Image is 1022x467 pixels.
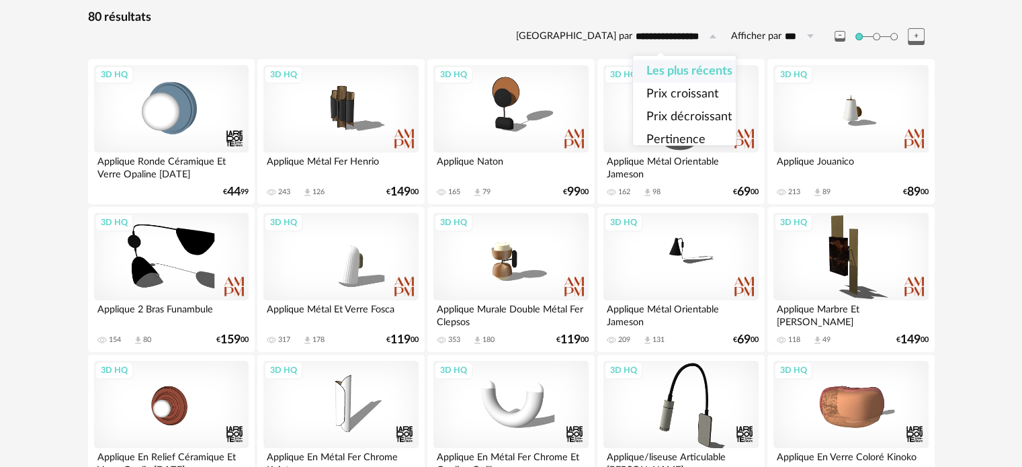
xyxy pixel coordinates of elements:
[618,335,630,345] div: 209
[774,362,813,379] div: 3D HQ
[434,66,473,83] div: 3D HQ
[646,134,706,146] span: Pertinence
[737,187,751,197] span: 69
[567,187,581,197] span: 99
[264,362,303,379] div: 3D HQ
[434,362,473,379] div: 3D HQ
[434,214,473,231] div: 3D HQ
[482,187,491,197] div: 79
[227,187,241,197] span: 44
[646,65,732,77] span: Les plus récents
[263,300,418,327] div: Applique Métal Et Verre Fosca
[516,30,632,43] label: [GEOGRAPHIC_DATA] par
[774,66,813,83] div: 3D HQ
[302,335,312,345] span: Download icon
[773,300,928,327] div: Applique Marbre Et [PERSON_NAME]
[646,88,718,100] span: Prix croissant
[618,187,630,197] div: 162
[88,59,255,204] a: 3D HQ Applique Ronde Céramique Et Verre Opaline [DATE] €4499
[604,66,643,83] div: 3D HQ
[903,187,929,197] div: € 00
[604,362,643,379] div: 3D HQ
[731,30,781,43] label: Afficher par
[597,207,764,352] a: 3D HQ Applique Métal Orientable Jameson 209 Download icon 131 €6900
[88,10,935,26] div: 80 résultats
[216,335,249,345] div: € 00
[788,187,800,197] div: 213
[652,187,661,197] div: 98
[646,111,732,123] span: Prix décroissant
[264,66,303,83] div: 3D HQ
[312,187,325,197] div: 126
[302,187,312,198] span: Download icon
[257,207,424,352] a: 3D HQ Applique Métal Et Verre Fosca 317 Download icon 178 €11900
[767,59,934,204] a: 3D HQ Applique Jouanico 213 Download icon 89 €8900
[604,214,643,231] div: 3D HQ
[642,335,652,345] span: Download icon
[652,335,665,345] div: 131
[822,187,831,197] div: 89
[556,335,589,345] div: € 00
[896,335,929,345] div: € 00
[223,187,249,197] div: € 99
[642,187,652,198] span: Download icon
[264,214,303,231] div: 3D HQ
[386,335,419,345] div: € 00
[95,362,134,379] div: 3D HQ
[737,335,751,345] span: 69
[774,214,813,231] div: 3D HQ
[427,207,594,352] a: 3D HQ Applique Murale Double Métal Fer Clepsos 353 Download icon 180 €11900
[220,335,241,345] span: 159
[767,207,934,352] a: 3D HQ Applique Marbre Et [PERSON_NAME] 118 Download icon 49 €14900
[263,153,418,179] div: Applique Métal Fer Henrio
[733,335,759,345] div: € 00
[448,187,460,197] div: 165
[386,187,419,197] div: € 00
[143,335,151,345] div: 80
[95,214,134,231] div: 3D HQ
[94,300,249,327] div: Applique 2 Bras Funambule
[482,335,495,345] div: 180
[109,335,121,345] div: 154
[472,335,482,345] span: Download icon
[433,153,588,179] div: Applique Naton
[278,335,290,345] div: 317
[95,66,134,83] div: 3D HQ
[257,59,424,204] a: 3D HQ Applique Métal Fer Henrio 243 Download icon 126 €14900
[812,335,822,345] span: Download icon
[560,335,581,345] span: 119
[907,187,921,197] span: 89
[563,187,589,197] div: € 00
[733,187,759,197] div: € 00
[390,335,411,345] span: 119
[788,335,800,345] div: 118
[773,153,928,179] div: Applique Jouanico
[822,335,831,345] div: 49
[900,335,921,345] span: 149
[312,335,325,345] div: 178
[812,187,822,198] span: Download icon
[603,300,758,327] div: Applique Métal Orientable Jameson
[603,153,758,179] div: Applique Métal Orientable Jameson
[94,153,249,179] div: Applique Ronde Céramique Et Verre Opaline [DATE]
[427,59,594,204] a: 3D HQ Applique Naton 165 Download icon 79 €9900
[278,187,290,197] div: 243
[448,335,460,345] div: 353
[597,59,764,204] a: 3D HQ Applique Métal Orientable Jameson 162 Download icon 98 €6900
[433,300,588,327] div: Applique Murale Double Métal Fer Clepsos
[133,335,143,345] span: Download icon
[472,187,482,198] span: Download icon
[390,187,411,197] span: 149
[88,207,255,352] a: 3D HQ Applique 2 Bras Funambule 154 Download icon 80 €15900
